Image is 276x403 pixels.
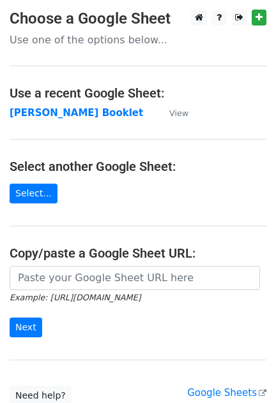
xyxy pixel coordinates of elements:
a: Select... [10,184,57,203]
p: Use one of the options below... [10,33,266,47]
h3: Choose a Google Sheet [10,10,266,28]
h4: Select another Google Sheet: [10,159,266,174]
small: Example: [URL][DOMAIN_NAME] [10,293,141,302]
a: Google Sheets [187,387,266,399]
small: View [169,108,188,118]
h4: Use a recent Google Sheet: [10,85,266,101]
input: Next [10,318,42,337]
a: View [157,107,188,119]
a: [PERSON_NAME] Booklet [10,107,143,119]
input: Paste your Google Sheet URL here [10,266,260,290]
h4: Copy/paste a Google Sheet URL: [10,245,266,261]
